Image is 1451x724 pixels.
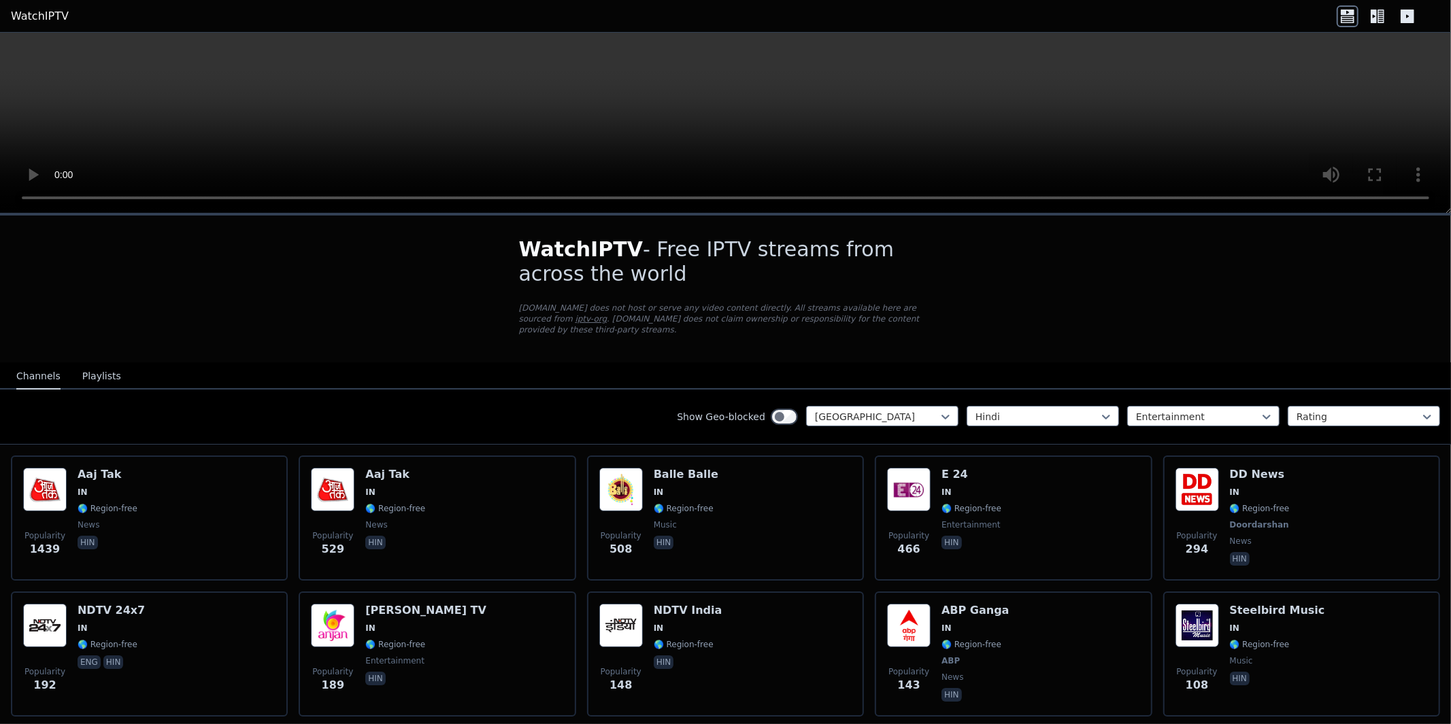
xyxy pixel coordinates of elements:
[311,468,354,511] img: Aaj Tak
[941,519,1001,530] span: entertainment
[1230,519,1289,530] span: Doordarshan
[654,655,674,669] p: hin
[941,487,952,498] span: IN
[1186,677,1208,693] span: 108
[519,237,644,261] span: WatchIPTV
[24,666,65,677] span: Popularity
[1230,503,1290,514] span: 🌎 Region-free
[365,639,425,650] span: 🌎 Region-free
[82,364,121,390] button: Playlists
[78,487,88,498] span: IN
[941,639,1001,650] span: 🌎 Region-free
[365,487,376,498] span: IN
[610,677,632,693] span: 148
[519,303,933,335] p: [DOMAIN_NAME] does not host or serve any video content directly. All streams available here are s...
[1177,530,1218,541] span: Popularity
[1230,639,1290,650] span: 🌎 Region-free
[941,536,962,549] p: hin
[1230,487,1240,498] span: IN
[33,677,56,693] span: 192
[599,604,643,647] img: NDTV India
[888,530,929,541] span: Popularity
[78,623,88,634] span: IN
[941,655,960,666] span: ABP
[1186,541,1208,557] span: 294
[941,604,1009,617] h6: ABP Ganga
[78,519,99,530] span: news
[654,623,664,634] span: IN
[365,503,425,514] span: 🌎 Region-free
[1230,468,1292,481] h6: DD News
[1230,623,1240,634] span: IN
[599,468,643,511] img: Balle Balle
[365,536,386,549] p: hin
[322,541,344,557] span: 529
[576,314,607,324] a: iptv-org
[654,604,722,617] h6: NDTV India
[312,666,353,677] span: Popularity
[24,530,65,541] span: Popularity
[941,688,962,702] p: hin
[365,655,424,666] span: entertainment
[1175,468,1219,511] img: DD News
[78,655,101,669] p: eng
[941,623,952,634] span: IN
[365,672,386,685] p: hin
[601,666,641,677] span: Popularity
[654,536,674,549] p: hin
[897,541,920,557] span: 466
[16,364,61,390] button: Channels
[897,677,920,693] span: 143
[365,623,376,634] span: IN
[941,468,1001,481] h6: E 24
[1230,552,1250,566] p: hin
[78,604,145,617] h6: NDTV 24x7
[654,639,714,650] span: 🌎 Region-free
[23,468,67,511] img: Aaj Tak
[365,604,486,617] h6: [PERSON_NAME] TV
[312,530,353,541] span: Popularity
[30,541,61,557] span: 1439
[311,604,354,647] img: Anjan TV
[941,672,963,683] span: news
[23,604,67,647] img: NDTV 24x7
[78,536,98,549] p: hin
[11,8,69,24] a: WatchIPTV
[654,487,664,498] span: IN
[887,604,931,647] img: ABP Ganga
[365,519,387,530] span: news
[610,541,632,557] span: 508
[677,410,765,424] label: Show Geo-blocked
[654,468,718,481] h6: Balle Balle
[601,530,641,541] span: Popularity
[1230,536,1252,547] span: news
[1230,672,1250,685] p: hin
[103,655,124,669] p: hin
[78,468,137,481] h6: Aaj Tak
[654,519,677,530] span: music
[1177,666,1218,677] span: Popularity
[1230,655,1253,666] span: music
[654,503,714,514] span: 🌎 Region-free
[1230,604,1325,617] h6: Steelbird Music
[887,468,931,511] img: E 24
[1175,604,1219,647] img: Steelbird Music
[322,677,344,693] span: 189
[78,503,137,514] span: 🌎 Region-free
[888,666,929,677] span: Popularity
[78,639,137,650] span: 🌎 Region-free
[519,237,933,286] h1: - Free IPTV streams from across the world
[941,503,1001,514] span: 🌎 Region-free
[365,468,425,481] h6: Aaj Tak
